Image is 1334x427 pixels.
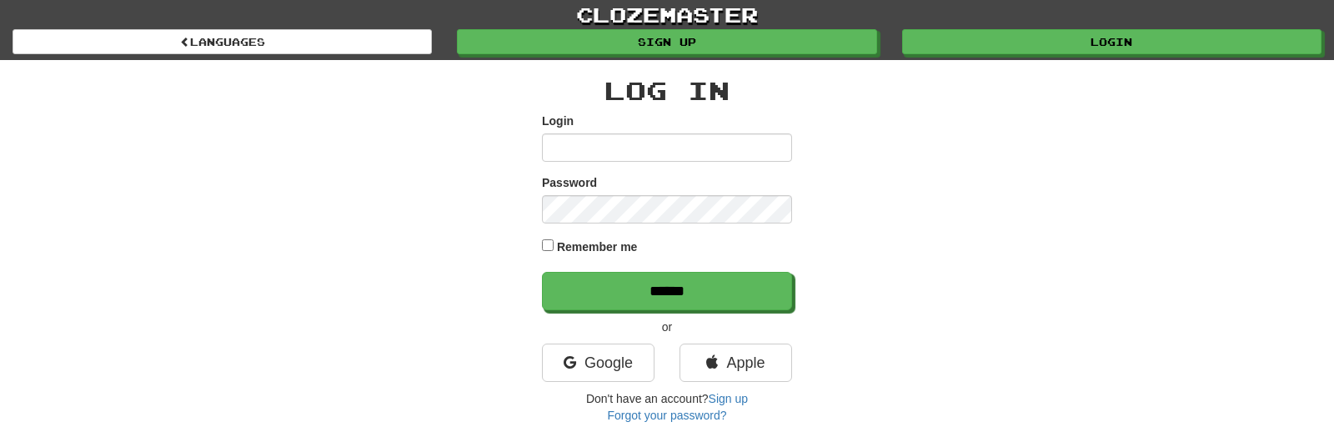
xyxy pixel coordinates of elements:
[13,29,432,54] a: Languages
[457,29,876,54] a: Sign up
[557,239,638,255] label: Remember me
[542,174,597,191] label: Password
[542,113,574,129] label: Login
[680,344,792,382] a: Apple
[709,392,748,405] a: Sign up
[542,319,792,335] p: or
[607,409,726,422] a: Forgot your password?
[542,77,792,104] h2: Log In
[542,344,654,382] a: Google
[902,29,1321,54] a: Login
